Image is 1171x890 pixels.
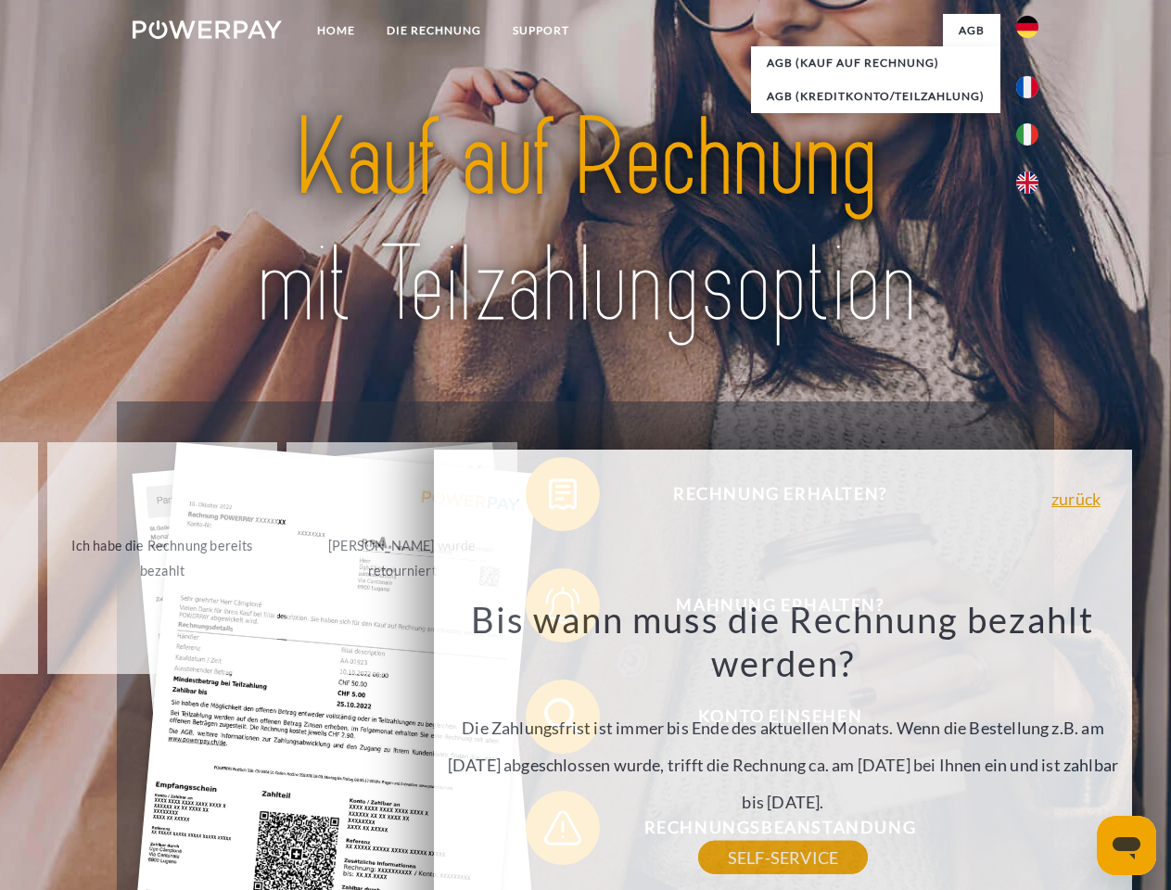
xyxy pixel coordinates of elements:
[943,14,1000,47] a: agb
[497,14,585,47] a: SUPPORT
[1097,816,1156,875] iframe: Schaltfläche zum Öffnen des Messaging-Fensters
[1016,76,1038,98] img: fr
[698,841,868,874] a: SELF-SERVICE
[1051,490,1101,507] a: zurück
[133,20,282,39] img: logo-powerpay-white.svg
[751,46,1000,80] a: AGB (Kauf auf Rechnung)
[445,597,1122,858] div: Die Zahlungsfrist ist immer bis Ende des aktuellen Monats. Wenn die Bestellung z.B. am [DATE] abg...
[58,533,267,583] div: Ich habe die Rechnung bereits bezahlt
[371,14,497,47] a: DIE RECHNUNG
[177,89,994,355] img: title-powerpay_de.svg
[445,597,1122,686] h3: Bis wann muss die Rechnung bezahlt werden?
[1016,123,1038,146] img: it
[1016,16,1038,38] img: de
[751,80,1000,113] a: AGB (Kreditkonto/Teilzahlung)
[1016,172,1038,194] img: en
[301,14,371,47] a: Home
[298,533,506,583] div: [PERSON_NAME] wurde retourniert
